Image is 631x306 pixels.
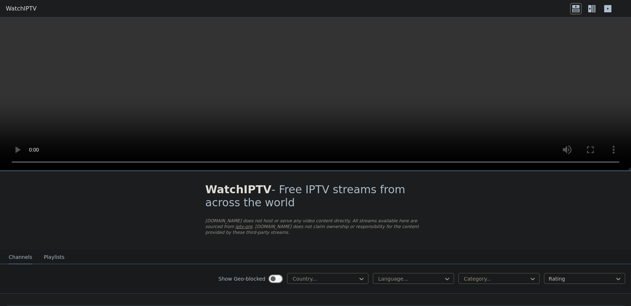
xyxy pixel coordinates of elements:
[44,251,65,264] button: Playlists
[205,218,426,235] p: [DOMAIN_NAME] does not host or serve any video content directly. All streams available here are s...
[9,251,32,264] button: Channels
[235,224,252,229] a: iptv-org
[205,183,272,196] span: WatchIPTV
[205,183,426,209] h1: - Free IPTV streams from across the world
[218,275,265,282] label: Show Geo-blocked
[6,4,37,13] a: WatchIPTV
